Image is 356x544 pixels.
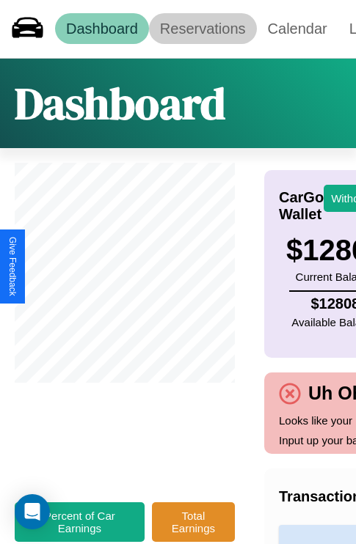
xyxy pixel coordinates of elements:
a: Dashboard [55,13,149,44]
h1: Dashboard [15,73,225,133]
h4: CarGo Wallet [279,189,324,223]
button: Total Earnings [152,502,235,542]
a: Reservations [149,13,257,44]
button: Percent of Car Earnings [15,502,145,542]
div: Open Intercom Messenger [15,494,50,529]
a: Calendar [257,13,338,44]
div: Give Feedback [7,237,18,296]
